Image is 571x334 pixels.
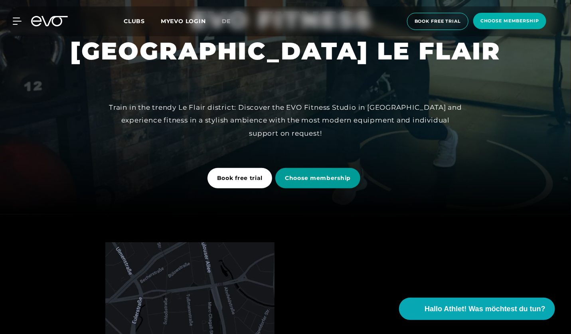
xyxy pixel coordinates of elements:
span: Choose membership [285,174,351,182]
span: Book free trial [217,174,263,182]
span: choose membership [480,18,539,24]
div: Train in the trendy Le Flair district: Discover the EVO Fitness Studio in [GEOGRAPHIC_DATA] and e... [106,101,465,140]
a: book free trial [405,13,471,30]
button: Hallo Athlet! Was möchtest du tun? [399,298,555,320]
a: Clubs [124,17,161,25]
span: Clubs [124,18,145,25]
span: de [222,18,231,25]
span: book free trial [415,18,461,25]
span: Hallo Athlet! Was möchtest du tun? [425,304,545,314]
a: de [222,17,241,26]
a: Book free trial [207,162,276,194]
a: Choose membership [275,162,364,194]
a: MYEVO LOGIN [161,18,206,25]
a: choose membership [471,13,549,30]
